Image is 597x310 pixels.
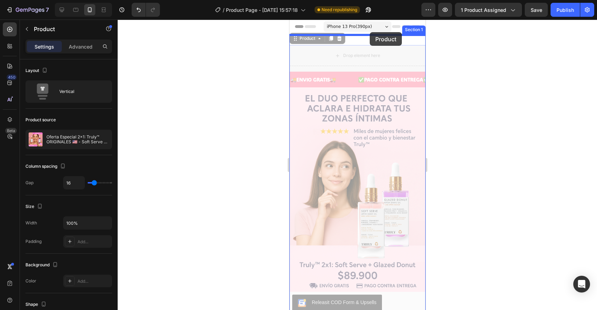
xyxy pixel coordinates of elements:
div: Open Intercom Messenger [573,276,590,293]
div: Width [25,220,37,226]
button: Publish [551,3,580,17]
span: 1 product assigned [461,6,506,14]
div: Beta [5,128,17,134]
img: product feature img [29,132,43,146]
button: Save [525,3,548,17]
button: 1 product assigned [455,3,522,17]
input: Auto [64,176,84,189]
div: Layout [25,66,49,75]
div: Add... [78,239,110,245]
div: Size [25,202,44,211]
div: Product source [25,117,56,123]
div: Background [25,260,59,270]
div: Column spacing [25,162,67,171]
div: Undo/Redo [132,3,160,17]
p: Product [34,25,93,33]
span: Need republishing [322,7,357,13]
div: Vertical [59,84,102,100]
div: Padding [25,238,42,245]
span: / [223,6,224,14]
input: Auto [64,217,112,229]
iframe: Design area [289,20,426,310]
span: Product Page - [DATE] 15:57:18 [226,6,298,14]
span: Save [531,7,542,13]
p: Oferta Especial 2x1: Truly™ ORIGINALES 🇺🇸 - Soft Serve y Glazed Donut [46,135,109,144]
div: Publish [557,6,574,14]
div: Gap [25,180,34,186]
div: Color [25,278,36,284]
p: Settings [35,43,54,50]
button: 7 [3,3,52,17]
p: Advanced [69,43,93,50]
p: 7 [46,6,49,14]
div: 450 [7,74,17,80]
div: Add... [78,278,110,284]
div: Shape [25,300,48,309]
